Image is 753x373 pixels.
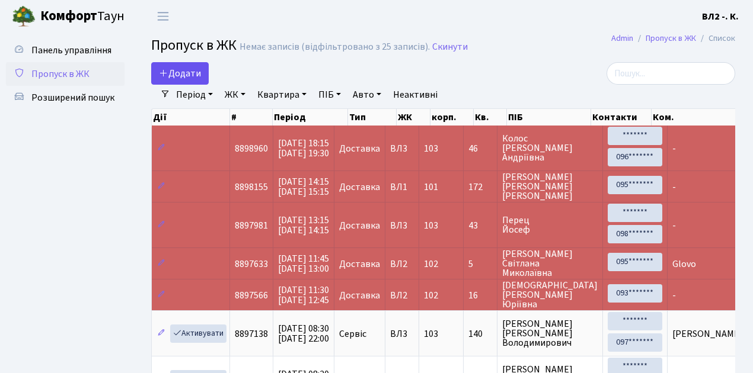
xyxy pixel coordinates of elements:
[240,41,430,53] div: Немає записів (відфільтровано з 25 записів).
[314,85,346,105] a: ПІБ
[339,221,380,230] span: Доставка
[390,329,414,339] span: ВЛ3
[6,86,125,110] a: Розширений пошук
[468,291,492,300] span: 16
[591,109,652,126] th: Контакти
[702,10,739,23] b: ВЛ2 -. К.
[474,109,507,126] th: Кв.
[468,221,492,230] span: 43
[339,259,380,269] span: Доставка
[672,327,743,340] span: [PERSON_NAME]
[672,142,676,155] span: -
[607,62,735,85] input: Пошук...
[235,142,268,155] span: 8898960
[152,109,230,126] th: Дії
[388,85,442,105] a: Неактивні
[390,144,414,153] span: ВЛ3
[235,327,268,340] span: 8897138
[12,5,36,28] img: logo.png
[424,289,438,302] span: 102
[646,32,696,44] a: Пропуск в ЖК
[31,44,111,57] span: Панель управління
[148,7,178,26] button: Переключити навігацію
[278,322,329,345] span: [DATE] 08:30 [DATE] 22:00
[424,181,438,194] span: 101
[171,85,218,105] a: Період
[278,214,329,237] span: [DATE] 13:15 [DATE] 14:15
[348,85,386,105] a: Авто
[672,289,676,302] span: -
[6,62,125,86] a: Пропуск в ЖК
[278,252,329,275] span: [DATE] 11:45 [DATE] 13:00
[502,319,598,348] span: [PERSON_NAME] [PERSON_NAME] Володимирович
[31,91,114,104] span: Розширений пошук
[468,182,492,192] span: 172
[696,32,735,45] li: Список
[594,26,753,51] nav: breadcrumb
[502,281,598,309] span: [DEMOGRAPHIC_DATA] [PERSON_NAME] Юріївна
[502,172,598,201] span: [PERSON_NAME] [PERSON_NAME] [PERSON_NAME]
[6,38,125,62] a: Панель управління
[424,219,438,232] span: 103
[468,329,492,339] span: 140
[397,109,430,126] th: ЖК
[432,41,468,53] a: Скинути
[170,324,226,343] a: Активувати
[430,109,474,126] th: корп.
[672,219,676,232] span: -
[159,67,201,80] span: Додати
[339,144,380,153] span: Доставка
[502,249,598,278] span: [PERSON_NAME] Світлана Миколаївна
[424,142,438,155] span: 103
[390,182,414,192] span: ВЛ1
[278,284,329,307] span: [DATE] 11:30 [DATE] 12:45
[468,144,492,153] span: 46
[339,182,380,192] span: Доставка
[253,85,311,105] a: Квартира
[31,67,90,81] span: Пропуск в ЖК
[424,258,438,271] span: 102
[390,259,414,269] span: ВЛ2
[151,62,209,85] a: Додати
[235,219,268,232] span: 8897981
[468,259,492,269] span: 5
[273,109,348,126] th: Період
[502,216,598,234] span: Перец Йосеф
[502,134,598,162] span: Колос [PERSON_NAME] Андріївна
[278,175,329,198] span: [DATE] 14:15 [DATE] 15:15
[339,329,366,339] span: Сервіс
[348,109,397,126] th: Тип
[235,289,268,302] span: 8897566
[40,7,97,25] b: Комфорт
[702,9,739,24] a: ВЛ2 -. К.
[235,181,268,194] span: 8898155
[507,109,591,126] th: ПІБ
[390,221,414,230] span: ВЛ3
[278,137,329,160] span: [DATE] 18:15 [DATE] 19:30
[611,32,633,44] a: Admin
[230,109,273,126] th: #
[390,291,414,300] span: ВЛ2
[220,85,250,105] a: ЖК
[151,35,237,56] span: Пропуск в ЖК
[672,181,676,194] span: -
[339,291,380,300] span: Доставка
[424,327,438,340] span: 103
[235,258,268,271] span: 8897633
[672,258,696,271] span: Glovo
[40,7,125,27] span: Таун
